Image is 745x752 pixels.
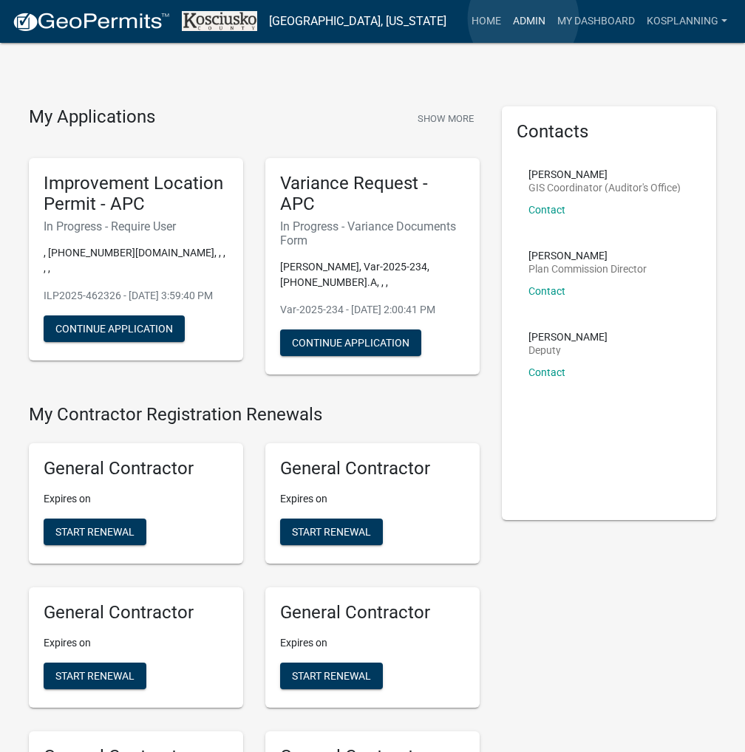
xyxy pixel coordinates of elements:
h5: Improvement Location Permit - APC [44,173,228,216]
h6: In Progress - Variance Documents Form [280,219,465,247]
p: Expires on [280,491,465,507]
h5: General Contractor [280,458,465,479]
a: Contact [528,366,565,378]
a: My Dashboard [551,7,641,35]
button: Start Renewal [280,519,383,545]
h5: General Contractor [44,458,228,479]
p: Expires on [44,491,228,507]
h5: Contacts [517,121,701,143]
span: Start Renewal [292,669,371,681]
p: GIS Coordinator (Auditor's Office) [528,182,681,193]
p: Expires on [280,635,465,651]
p: , [PHONE_NUMBER][DOMAIN_NAME], , , , , [44,245,228,276]
button: Start Renewal [44,663,146,689]
h5: Variance Request - APC [280,173,465,216]
p: Deputy [528,345,608,355]
p: [PERSON_NAME] [528,250,647,261]
button: Start Renewal [280,663,383,689]
h5: General Contractor [280,602,465,623]
button: Show More [412,106,480,131]
button: Continue Application [44,315,185,342]
p: [PERSON_NAME] [528,169,681,180]
button: Start Renewal [44,519,146,545]
p: [PERSON_NAME], Var-2025-234, [PHONE_NUMBER].A, , , [280,259,465,290]
p: [PERSON_NAME] [528,332,608,342]
span: Start Renewal [55,526,135,538]
h4: My Applications [29,106,155,129]
h6: In Progress - Require User [44,219,228,233]
a: Contact [528,204,565,216]
p: Expires on [44,635,228,651]
a: Home [466,7,507,35]
p: ILP2025-462326 - [DATE] 3:59:40 PM [44,288,228,304]
p: Plan Commission Director [528,264,647,274]
button: Continue Application [280,329,421,356]
img: Kosciusko County, Indiana [182,11,257,31]
a: [GEOGRAPHIC_DATA], [US_STATE] [269,9,446,34]
p: Var-2025-234 - [DATE] 2:00:41 PM [280,302,465,318]
span: Start Renewal [292,526,371,538]
h5: General Contractor [44,602,228,623]
span: Start Renewal [55,669,135,681]
a: Contact [528,285,565,297]
a: kosplanning [641,7,733,35]
h4: My Contractor Registration Renewals [29,404,480,425]
a: Admin [507,7,551,35]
